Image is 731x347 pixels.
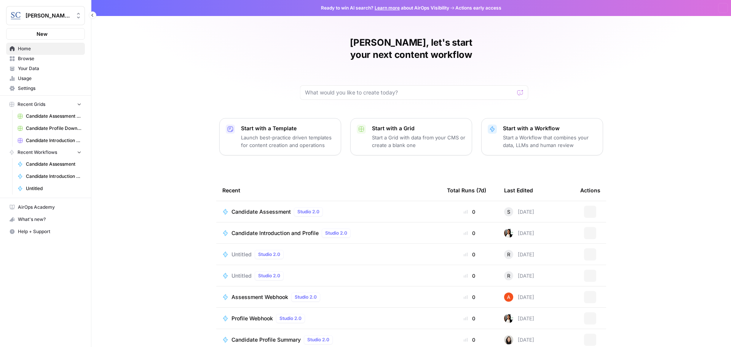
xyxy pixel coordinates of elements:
p: Launch best-practice driven templates for content creation and operations [241,134,335,149]
p: Start with a Workflow [503,125,597,132]
span: Candidate Introduction and Profile [26,173,81,180]
span: Browse [18,55,81,62]
span: Studio 2.0 [258,272,280,279]
img: xqjo96fmx1yk2e67jao8cdkou4un [504,229,513,238]
div: Actions [580,180,600,201]
a: Learn more [375,5,400,11]
div: [DATE] [504,207,534,216]
img: cje7zb9ux0f2nqyv5qqgv3u0jxek [504,293,513,302]
span: Usage [18,75,81,82]
a: UntitledStudio 2.0 [222,271,435,280]
p: Start with a Template [241,125,335,132]
img: Stanton Chase Nashville Logo [9,9,22,22]
button: Help + Support [6,225,85,238]
div: [DATE] [504,293,534,302]
button: Start with a GridStart a Grid with data from your CMS or create a blank one [350,118,472,155]
span: Profile Webhook [231,315,273,322]
span: [PERSON_NAME] [GEOGRAPHIC_DATA] [26,12,72,19]
div: 0 [447,315,492,322]
span: Candidate Assessment Download Sheet [26,113,81,120]
a: Candidate Profile SummaryStudio 2.0 [222,335,435,344]
a: Candidate Introduction Download Sheet [14,134,85,147]
div: [DATE] [504,229,534,238]
span: Studio 2.0 [295,294,317,301]
span: R [507,272,510,280]
img: xqjo96fmx1yk2e67jao8cdkou4un [504,314,513,323]
span: Recent Grids [18,101,45,108]
img: t5ef5oef8zpw1w4g2xghobes91mw [504,335,513,344]
a: Your Data [6,62,85,75]
div: 0 [447,272,492,280]
div: 0 [447,229,492,237]
span: Candidate Profile Summary [231,336,301,344]
a: Candidate Assessment [14,158,85,170]
span: Candidate Introduction Download Sheet [26,137,81,144]
span: Help + Support [18,228,81,235]
div: [DATE] [504,250,534,259]
div: 0 [447,251,492,258]
span: Candidate Profile Download Sheet [26,125,81,132]
input: What would you like to create today? [305,89,514,96]
span: Untitled [231,272,252,280]
span: Settings [18,85,81,92]
a: Candidate Introduction and ProfileStudio 2.0 [222,229,435,238]
span: R [507,251,510,258]
p: Start a Grid with data from your CMS or create a blank one [372,134,466,149]
div: 0 [447,208,492,216]
span: Untitled [26,185,81,192]
button: Start with a WorkflowStart a Workflow that combines your data, LLMs and human review [481,118,603,155]
div: [DATE] [504,314,534,323]
span: Home [18,45,81,52]
span: AirOps Academy [18,204,81,211]
a: Candidate Assessment Download Sheet [14,110,85,122]
span: S [507,208,510,216]
a: Assessment WebhookStudio 2.0 [222,293,435,302]
a: UntitledStudio 2.0 [222,250,435,259]
div: Last Edited [504,180,533,201]
a: Profile WebhookStudio 2.0 [222,314,435,323]
div: 0 [447,293,492,301]
span: Untitled [231,251,252,258]
p: Start a Workflow that combines your data, LLMs and human review [503,134,597,149]
div: [DATE] [504,335,534,344]
a: Home [6,43,85,55]
button: Recent Grids [6,99,85,110]
button: New [6,28,85,40]
div: Recent [222,180,435,201]
p: Start with a Grid [372,125,466,132]
button: What's new? [6,213,85,225]
button: Workspace: Stanton Chase Nashville [6,6,85,25]
a: Usage [6,72,85,85]
span: Studio 2.0 [307,336,329,343]
a: Browse [6,53,85,65]
a: Candidate AssessmentStudio 2.0 [222,207,435,216]
button: Start with a TemplateLaunch best-practice driven templates for content creation and operations [219,118,341,155]
span: Studio 2.0 [297,208,319,215]
div: What's new? [6,214,85,225]
div: [DATE] [504,271,534,280]
span: Ready to win AI search? about AirOps Visibility [321,5,449,11]
span: Studio 2.0 [325,230,347,237]
a: Settings [6,82,85,94]
span: Candidate Assessment [231,208,291,216]
span: Studio 2.0 [279,315,302,322]
a: Candidate Introduction and Profile [14,170,85,182]
span: Candidate Introduction and Profile [231,229,319,237]
span: Assessment Webhook [231,293,288,301]
div: 0 [447,336,492,344]
button: Recent Workflows [6,147,85,158]
h1: [PERSON_NAME], let's start your next content workflow [297,37,525,61]
a: AirOps Academy [6,201,85,213]
span: Candidate Assessment [26,161,81,168]
span: New [37,30,48,38]
span: Actions early access [455,5,501,11]
a: Candidate Profile Download Sheet [14,122,85,134]
span: Your Data [18,65,81,72]
span: Recent Workflows [18,149,57,156]
a: Untitled [14,182,85,195]
div: Total Runs (7d) [447,180,486,201]
span: Studio 2.0 [258,251,280,258]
